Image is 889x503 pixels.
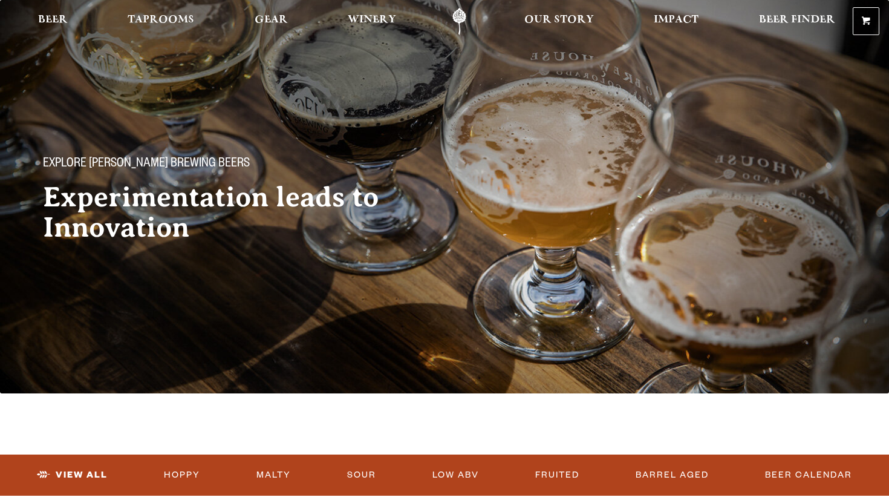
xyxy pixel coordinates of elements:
a: Fruited [530,461,584,489]
a: Barrel Aged [631,461,714,489]
span: Winery [348,15,396,25]
span: Beer Finder [759,15,835,25]
a: Impact [646,8,706,35]
a: Winery [340,8,404,35]
a: View All [32,461,112,489]
span: Explore [PERSON_NAME] Brewing Beers [43,157,250,173]
a: Taprooms [120,8,202,35]
a: Gear [247,8,296,35]
span: Taprooms [128,15,194,25]
a: Hoppy [159,461,205,489]
a: Sour [342,461,381,489]
h2: Experimentation leads to Innovation [43,182,420,243]
a: Beer Calendar [760,461,857,489]
a: Beer Finder [751,8,843,35]
span: Beer [38,15,68,25]
a: Low ABV [428,461,484,489]
a: Odell Home [437,8,482,35]
a: Our Story [516,8,602,35]
span: Gear [255,15,288,25]
a: Malty [252,461,296,489]
a: Beer [30,8,76,35]
span: Impact [654,15,698,25]
span: Our Story [524,15,594,25]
